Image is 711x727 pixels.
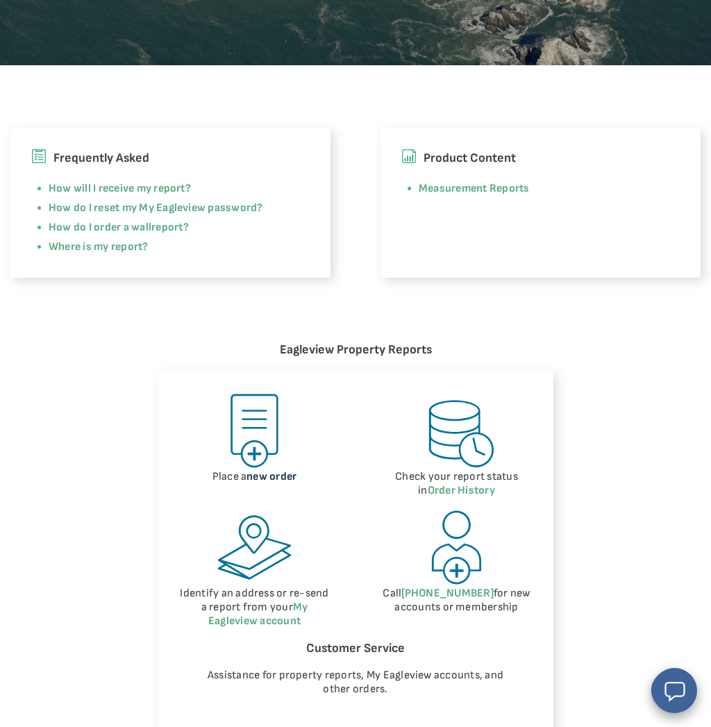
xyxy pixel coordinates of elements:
[246,470,296,483] a: new order
[178,639,533,659] h6: Customer Service
[401,149,680,169] h6: Product Content
[380,470,533,498] p: Check your report status in
[49,182,191,195] a: How will I receive my report?
[49,240,149,253] a: Where is my report?
[178,470,331,484] p: Place a
[652,668,697,713] button: Open chat window
[380,587,533,615] p: Call for new accounts or membership
[651,671,690,710] button: Hello, have a question? Let’s chat.
[158,340,553,360] h6: Eagleview Property Reports
[199,669,512,696] p: Assistance for property reports, My Eagleview accounts, and other orders.
[49,221,151,234] a: How do I order a wall
[419,182,530,195] a: Measurement Reports
[428,484,495,497] a: Order History
[208,601,308,628] a: My Eagleview account
[183,221,189,234] a: ?
[49,201,263,215] a: How do I reset my My Eagleview password?
[178,587,331,628] p: Identify an address or re-send a report from your
[31,149,310,169] h6: Frequently Asked
[151,221,183,234] a: report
